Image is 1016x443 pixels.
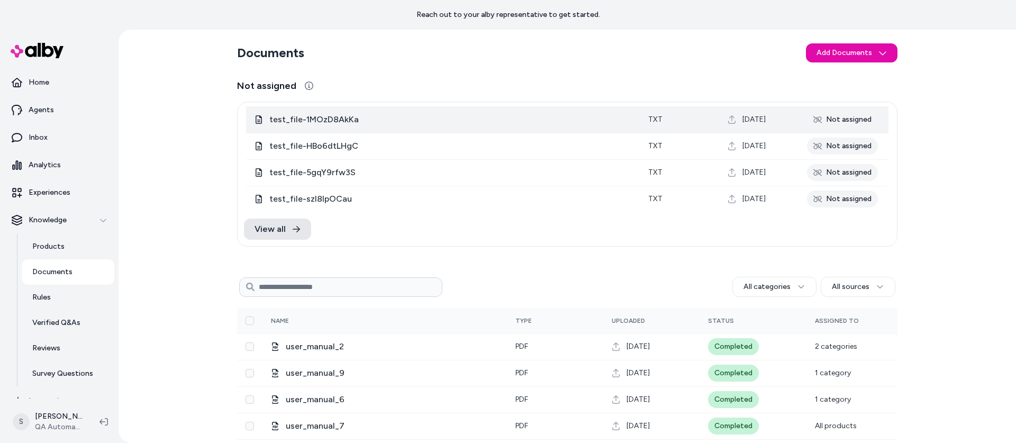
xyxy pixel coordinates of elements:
div: Not assigned [807,164,878,181]
p: Agents [29,105,54,115]
button: Select row [246,369,254,377]
button: Select row [246,342,254,351]
button: All categories [732,277,817,297]
span: txt [648,115,663,124]
span: Status [708,317,734,324]
span: [DATE] [742,167,766,178]
span: 1 category [815,368,851,377]
span: [DATE] [627,421,650,431]
button: All sources [821,277,895,297]
div: Name [271,317,350,325]
span: All categories [743,282,791,292]
p: Products [32,241,65,252]
div: Not assigned [807,138,878,155]
span: Not assigned [237,78,296,93]
span: All sources [832,282,869,292]
div: test_file-5gqY9rfw3S.txt [255,166,631,179]
p: Home [29,77,49,88]
button: Add Documents [806,43,897,62]
span: [DATE] [627,368,650,378]
a: Agents [4,97,114,123]
span: pdf [515,368,528,377]
a: Products [22,234,114,259]
span: [DATE] [742,194,766,204]
p: Integrations [29,396,71,406]
span: user_manual_7 [286,420,498,432]
button: S[PERSON_NAME]QA Automation 1 [6,405,91,439]
p: [PERSON_NAME] [35,411,83,422]
p: Experiences [29,187,70,198]
p: Inbox [29,132,48,143]
span: test_file-1MOzD8AkKa [269,113,631,126]
div: user_manual_7.pdf [271,420,498,432]
a: Rules [22,285,114,310]
span: test_file-5gqY9rfw3S [269,166,631,179]
span: user_manual_2 [286,340,498,353]
span: user_manual_6 [286,393,498,406]
div: Completed [708,365,759,382]
span: test_file-szI8lpOCau [269,193,631,205]
span: 1 category [815,395,851,404]
div: Completed [708,418,759,435]
a: Inbox [4,125,114,150]
a: Analytics [4,152,114,178]
a: Reviews [22,336,114,361]
span: test_file-HBo6dtLHgC [269,140,631,152]
div: user_manual_2.pdf [271,340,498,353]
p: Survey Questions [32,368,93,379]
span: Type [515,317,532,324]
p: Verified Q&As [32,318,80,328]
a: Documents [22,259,114,285]
p: Reach out to your alby representative to get started. [416,10,600,20]
span: pdf [515,421,528,430]
span: pdf [515,395,528,404]
span: pdf [515,342,528,351]
div: user_manual_9.pdf [271,367,498,379]
span: All products [815,421,857,430]
span: View all [255,223,286,236]
a: Survey Questions [22,361,114,386]
h2: Documents [237,44,304,61]
span: txt [648,141,663,150]
button: Knowledge [4,207,114,233]
a: View all [244,219,311,240]
p: Rules [32,292,51,303]
div: test_file-szI8lpOCau.txt [255,193,631,205]
div: user_manual_6.pdf [271,393,498,406]
span: [DATE] [742,114,766,125]
button: Select row [246,422,254,430]
div: Completed [708,391,759,408]
span: [DATE] [627,341,650,352]
span: S [13,413,30,430]
div: Completed [708,338,759,355]
span: Uploaded [612,317,645,324]
img: alby Logo [11,43,63,58]
p: Reviews [32,343,60,354]
div: test_file-HBo6dtLHgC.txt [255,140,631,152]
span: Assigned To [815,317,859,324]
span: 2 categories [815,342,857,351]
p: Analytics [29,160,61,170]
span: user_manual_9 [286,367,498,379]
span: QA Automation 1 [35,422,83,432]
a: Home [4,70,114,95]
button: Select all [246,317,254,325]
span: [DATE] [742,141,766,151]
span: txt [648,194,663,203]
a: Experiences [4,180,114,205]
p: Knowledge [29,215,67,225]
a: Verified Q&As [22,310,114,336]
span: [DATE] [627,394,650,405]
span: txt [648,168,663,177]
button: Select row [246,395,254,404]
div: test_file-1MOzD8AkKa.txt [255,113,631,126]
p: Documents [32,267,72,277]
a: Integrations [4,388,114,414]
div: Not assigned [807,191,878,207]
div: Not assigned [807,111,878,128]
